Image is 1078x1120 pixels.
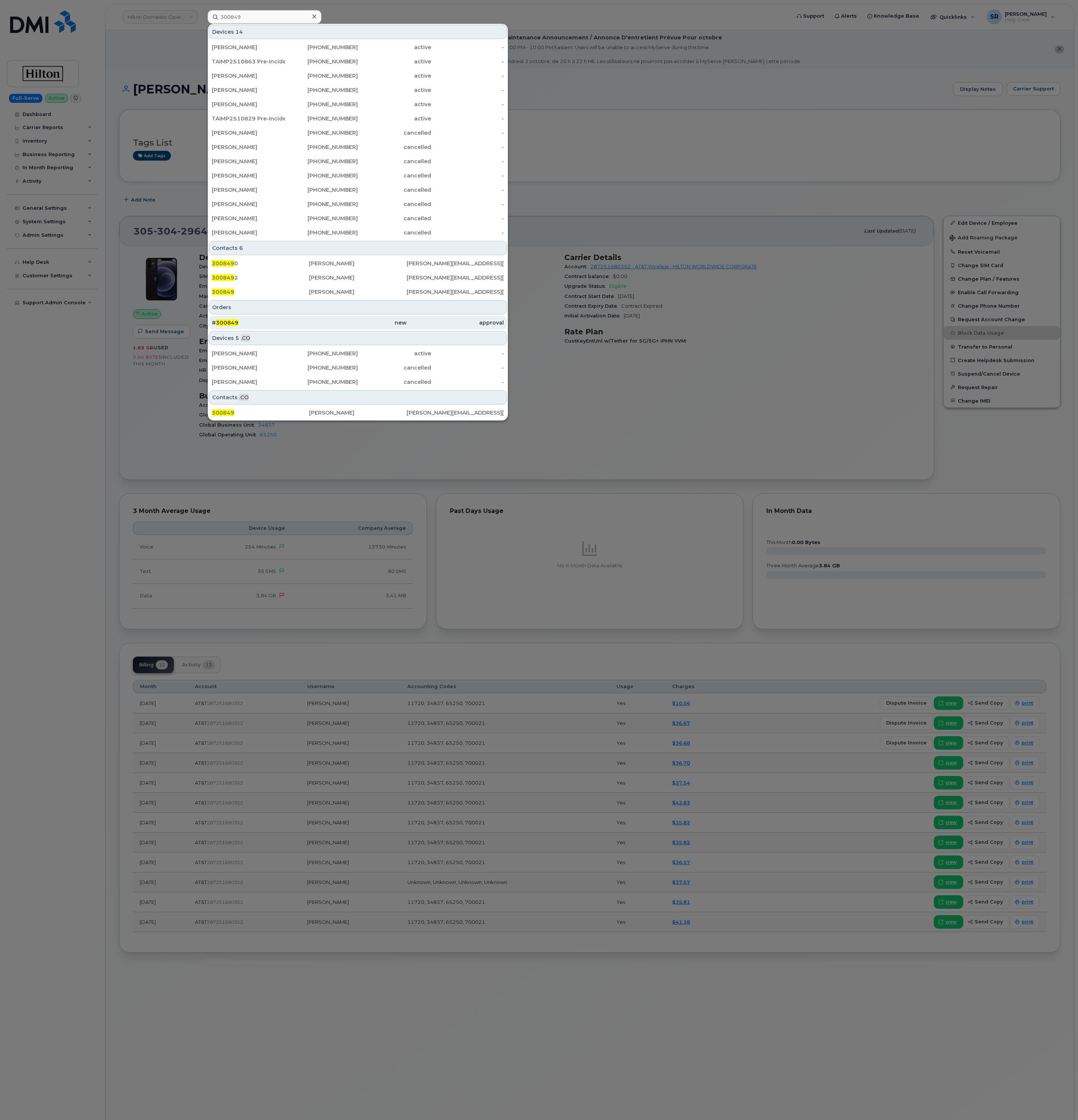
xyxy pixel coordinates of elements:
div: Devices [209,25,507,39]
div: TAIMP2510863 Pre-Incident Planning DO NOT CANCEL [212,58,285,65]
a: [PERSON_NAME][PHONE_NUMBER]active- [209,347,507,360]
div: # [212,319,309,326]
div: - [431,200,504,208]
a: [PERSON_NAME][PHONE_NUMBER]active- [209,69,507,83]
div: active [358,350,431,357]
div: [PHONE_NUMBER] [285,200,358,208]
div: - [431,129,504,137]
a: #300849newapproval [209,316,507,329]
div: TAIMP2510829 Pre-Incident Planning DO NOT CANCEL [212,115,285,122]
div: - [431,158,504,165]
div: cancelled [358,129,431,137]
div: [PERSON_NAME] [212,101,285,108]
div: - [431,72,504,80]
span: 300849 [216,319,238,326]
div: [PERSON_NAME][EMAIL_ADDRESS][PERSON_NAME][PERSON_NAME][DOMAIN_NAME] [407,409,504,416]
a: TAIMP2510829 Pre-Incident Planning DO NOT CANCEL[PHONE_NUMBER]active- [209,112,507,125]
div: cancelled [358,378,431,386]
span: 300849 [212,260,234,267]
div: active [358,58,431,65]
div: Contacts [209,390,507,404]
span: 6 [239,244,243,252]
div: 0 [212,260,309,267]
div: [PERSON_NAME] [212,186,285,194]
div: cancelled [358,229,431,236]
span: 300849 [212,289,234,295]
div: cancelled [358,172,431,179]
div: active [358,115,431,122]
div: cancelled [358,143,431,151]
div: [PERSON_NAME] [212,72,285,80]
div: [PHONE_NUMBER] [285,101,358,108]
a: [PERSON_NAME][PHONE_NUMBER]cancelled- [209,140,507,154]
div: [PERSON_NAME] [212,215,285,222]
a: [PERSON_NAME][PHONE_NUMBER]cancelled- [209,197,507,211]
div: [PERSON_NAME] [309,274,406,281]
div: [PERSON_NAME] [212,44,285,51]
a: 300849[PERSON_NAME][PERSON_NAME][EMAIL_ADDRESS][PERSON_NAME][PERSON_NAME][DOMAIN_NAME] [209,406,507,419]
div: [PERSON_NAME] [212,364,285,371]
div: [PHONE_NUMBER] [285,364,358,371]
div: 2 [212,274,309,281]
a: [PERSON_NAME][PHONE_NUMBER]cancelled- [209,375,507,389]
a: [PERSON_NAME][PHONE_NUMBER]cancelled- [209,212,507,225]
div: [PERSON_NAME] [212,158,285,165]
div: [PHONE_NUMBER] [285,172,358,179]
div: - [431,58,504,65]
span: 300849 [212,409,234,416]
div: Orders [209,300,507,314]
span: 14 [235,28,243,36]
div: - [431,378,504,386]
a: 3008490[PERSON_NAME][PERSON_NAME][EMAIL_ADDRESS][PERSON_NAME][PERSON_NAME][DOMAIN_NAME] [209,257,507,270]
div: [PERSON_NAME][EMAIL_ADDRESS][PERSON_NAME][PERSON_NAME][DOMAIN_NAME] [407,260,504,267]
div: - [431,44,504,51]
div: cancelled [358,200,431,208]
div: active [358,44,431,51]
div: [PERSON_NAME] [212,86,285,94]
div: [PERSON_NAME] [212,172,285,179]
span: 300849 [212,274,234,281]
div: - [431,101,504,108]
div: active [358,86,431,94]
a: TAIMP2510863 Pre-Incident Planning DO NOT CANCEL[PHONE_NUMBER]active- [209,55,507,68]
div: Contacts [209,241,507,255]
a: [PERSON_NAME][PHONE_NUMBER]active- [209,83,507,97]
a: 3008492[PERSON_NAME][PERSON_NAME][EMAIL_ADDRESS][PERSON_NAME][PERSON_NAME][DOMAIN_NAME] [209,271,507,284]
span: .CO [241,334,250,342]
div: - [431,86,504,94]
div: - [431,172,504,179]
div: cancelled [358,215,431,222]
a: [PERSON_NAME][PHONE_NUMBER]cancelled- [209,169,507,182]
div: - [431,215,504,222]
span: .CO [239,394,249,401]
div: [PHONE_NUMBER] [285,143,358,151]
div: [PERSON_NAME] [212,200,285,208]
div: cancelled [358,186,431,194]
div: [PERSON_NAME] [212,143,285,151]
div: [PERSON_NAME] [212,378,285,386]
div: [PHONE_NUMBER] [285,378,358,386]
div: [PHONE_NUMBER] [285,350,358,357]
iframe: Messenger Launcher [1045,1087,1072,1114]
div: [PHONE_NUMBER] [285,58,358,65]
a: [PERSON_NAME][PHONE_NUMBER]cancelled- [209,226,507,239]
div: cancelled [358,158,431,165]
div: [PERSON_NAME][EMAIL_ADDRESS][PERSON_NAME][PERSON_NAME][DOMAIN_NAME] [407,274,504,281]
div: - [431,143,504,151]
div: [PHONE_NUMBER] [285,115,358,122]
div: - [431,350,504,357]
div: [PHONE_NUMBER] [285,72,358,80]
a: [PERSON_NAME][PHONE_NUMBER]active- [209,98,507,111]
div: [PHONE_NUMBER] [285,186,358,194]
div: [PERSON_NAME][EMAIL_ADDRESS][PERSON_NAME][PERSON_NAME][DOMAIN_NAME] [407,288,504,296]
div: [PERSON_NAME] [309,288,406,296]
div: [PHONE_NUMBER] [285,44,358,51]
div: - [431,186,504,194]
div: approval [407,319,504,326]
a: [PERSON_NAME][PHONE_NUMBER]cancelled- [209,361,507,374]
div: [PERSON_NAME] [212,229,285,236]
div: active [358,101,431,108]
div: [PERSON_NAME] [309,409,406,416]
div: [PERSON_NAME] [212,129,285,137]
div: [PHONE_NUMBER] [285,215,358,222]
